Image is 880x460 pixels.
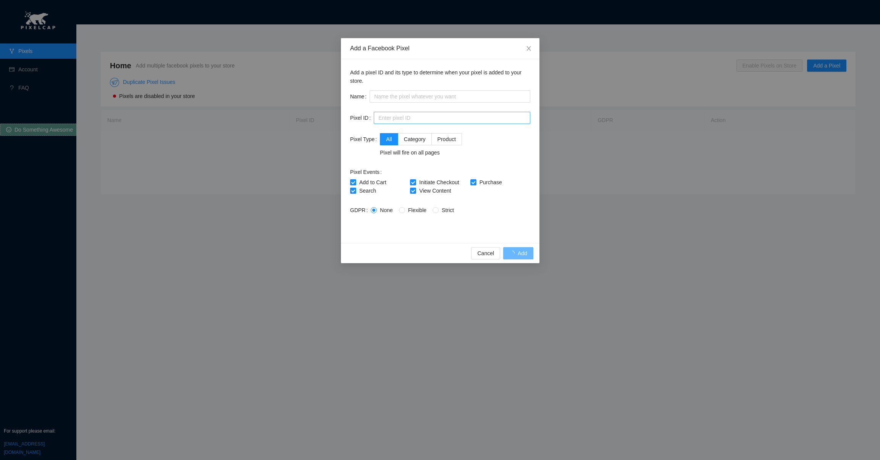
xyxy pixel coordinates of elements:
[350,204,371,216] label: GDPR
[377,207,396,213] span: None
[439,207,457,213] span: Strict
[350,68,530,85] p: Add a pixel ID and its type to determine when your pixel is added to your store.
[526,45,532,51] span: close
[471,247,500,259] button: Cancel
[350,90,370,103] label: Name
[350,44,530,53] div: Add a Facebook Pixel
[404,136,425,142] span: Category
[437,136,455,142] span: Product
[374,112,530,124] input: Enter pixel ID
[416,188,454,194] span: View Content
[370,90,530,103] input: Name the pixel whatever you want
[356,188,379,194] span: Search
[350,133,380,145] label: Pixel Type
[380,148,462,157] div: Pixel will fire on all pages
[386,136,392,142] span: All
[350,112,374,124] label: Pixel ID
[477,249,494,257] span: Cancel
[416,179,462,185] span: Initiate Checkout
[476,179,505,185] span: Purchase
[356,179,389,185] span: Add to Cart
[405,207,429,213] span: Flexible
[350,166,385,178] label: Pixel Events
[518,38,539,60] button: Close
